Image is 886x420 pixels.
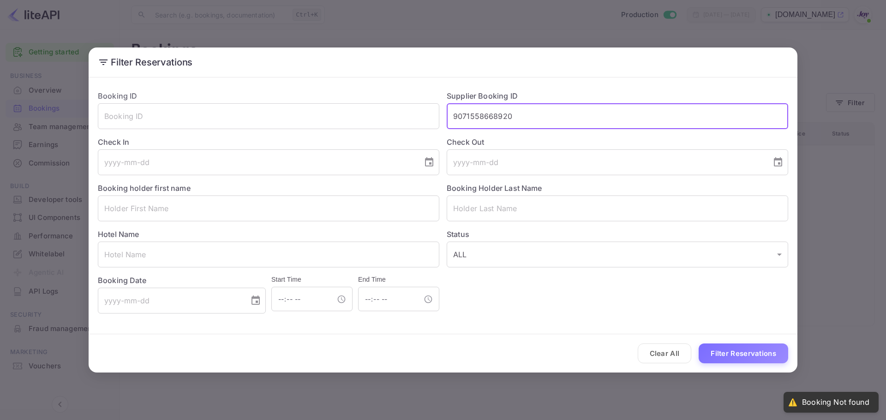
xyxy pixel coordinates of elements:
input: yyyy-mm-dd [98,149,416,175]
button: Filter Reservations [699,343,788,363]
label: Booking Date [98,275,266,286]
input: Booking ID [98,103,439,129]
h6: Start Time [271,275,353,285]
button: Clear All [638,343,692,363]
div: ⚠️ [788,397,797,407]
input: Holder Last Name [447,195,788,221]
label: Status [447,229,788,240]
input: yyyy-mm-dd [98,288,243,314]
h2: Filter Reservations [89,47,797,77]
label: Booking holder first name [98,183,191,193]
button: Choose date [246,291,265,310]
input: yyyy-mm-dd [447,149,765,175]
label: Check Out [447,136,788,148]
h6: End Time [358,275,439,285]
label: Booking Holder Last Name [447,183,542,193]
div: ALL [447,242,788,267]
div: Booking Not found [802,397,869,407]
button: Choose date [769,153,787,172]
label: Check In [98,136,439,148]
input: Holder First Name [98,195,439,221]
button: Choose date [420,153,438,172]
label: Hotel Name [98,230,139,239]
label: Supplier Booking ID [447,91,518,101]
label: Booking ID [98,91,138,101]
input: Supplier Booking ID [447,103,788,129]
input: Hotel Name [98,242,439,267]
